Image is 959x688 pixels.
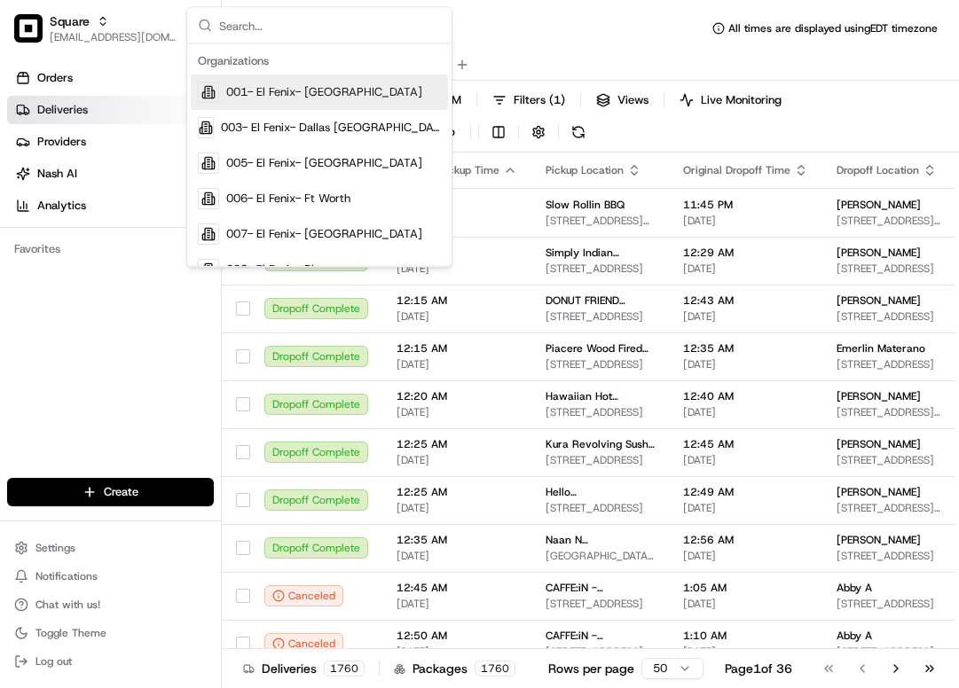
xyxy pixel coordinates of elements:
span: [DATE] [683,357,808,371]
span: [STREET_ADDRESS] [546,453,655,467]
span: Hello [GEOGRAPHIC_DATA] [546,485,655,499]
span: [PERSON_NAME] [837,533,921,547]
span: 008- El Fenix- Plano [226,262,333,278]
span: Original Dropoff Time [683,163,790,177]
span: Piacere Wood Fired Pizza [546,341,655,356]
span: Emerlin Materano [837,341,925,356]
span: [STREET_ADDRESS] [546,309,655,324]
button: Square [50,12,90,30]
span: [PERSON_NAME] [837,293,921,308]
div: Canceled [264,633,343,654]
span: [GEOGRAPHIC_DATA] in [GEOGRAPHIC_DATA], [GEOGRAPHIC_DATA], [GEOGRAPHIC_DATA], [STREET_ADDRESS] [546,549,655,563]
span: [STREET_ADDRESS] [837,357,951,371]
span: Naan N [PERSON_NAME] Center [546,533,655,547]
span: 12:35 AM [397,533,517,547]
span: [STREET_ADDRESS] [546,357,655,371]
span: [STREET_ADDRESS] [546,597,655,611]
span: CAFFE:iN - [GEOGRAPHIC_DATA][PERSON_NAME] [546,581,655,595]
button: Filters(1) [484,88,573,113]
a: Analytics [7,192,221,220]
span: Nash AI [37,166,77,182]
span: 1:10 AM [683,629,808,643]
span: Chat with us! [35,598,100,612]
span: [STREET_ADDRESS] [546,262,655,276]
a: Deliveries [7,96,221,124]
span: [PERSON_NAME] [837,437,921,451]
span: 12:25 AM [397,437,517,451]
span: Providers [37,134,86,150]
button: Canceled [264,585,343,606]
span: Pickup Location [546,163,624,177]
a: Providers [7,128,221,156]
span: [DATE] [683,597,808,611]
span: [PERSON_NAME] [837,246,921,260]
span: Filters [514,92,565,108]
span: [DATE] [397,309,517,324]
button: Settings [7,536,214,560]
span: 1:05 AM [683,581,808,595]
a: Orders [7,64,221,92]
span: 12:40 AM [683,389,808,403]
span: CAFFE:iN - [GEOGRAPHIC_DATA][PERSON_NAME] [546,629,655,643]
span: 12:25 AM [397,485,517,499]
span: [DATE] [397,262,517,276]
button: Views [588,88,656,113]
span: [DATE] [397,357,517,371]
span: [STREET_ADDRESS] [837,262,951,276]
span: Settings [35,541,75,555]
span: All times are displayed using EDT timezone [728,21,938,35]
span: [DATE] [683,453,808,467]
span: [DATE] [683,501,808,515]
span: Simply Indian Restaurant [546,246,655,260]
span: Orders [37,70,73,86]
span: [STREET_ADDRESS][PERSON_NAME] [546,214,655,228]
span: Toggle Theme [35,626,106,640]
span: 003- El Fenix- Dallas [GEOGRAPHIC_DATA][PERSON_NAME] [221,120,441,136]
span: Log out [35,654,72,668]
span: 005- El Fenix- [GEOGRAPHIC_DATA] [226,155,422,171]
span: [DATE] [397,405,517,419]
span: ( 1 ) [549,92,565,108]
span: 006- El Fenix- Ft Worth [226,191,350,207]
span: [DATE] [683,645,808,659]
div: Deliveries [243,660,365,677]
div: 1760 [475,661,515,676]
span: [STREET_ADDRESS] [837,309,951,324]
button: Create [7,478,214,506]
div: Favorites [7,235,214,263]
div: Suggestions [187,44,452,267]
span: 12:15 AM [397,341,517,356]
span: [DATE] [683,262,808,276]
button: Refresh [566,120,591,145]
span: [STREET_ADDRESS][PERSON_NAME] [837,214,951,228]
span: [DATE] [683,214,808,228]
span: [PERSON_NAME] [837,389,921,403]
div: Organizations [191,48,448,74]
button: Log out [7,649,214,674]
span: [DATE] [397,597,517,611]
div: 1760 [324,661,365,676]
span: Live Monitoring [701,92,782,108]
span: 12:50 AM [397,629,517,643]
span: Deliveries [37,102,88,118]
span: 11:25 PM [397,198,517,212]
span: Views [617,92,649,108]
span: Create [104,484,138,500]
span: [STREET_ADDRESS][PERSON_NAME] [837,501,951,515]
button: SquareSquare[EMAIL_ADDRESS][DOMAIN_NAME] [7,7,184,50]
span: 12:45 AM [397,581,517,595]
span: 12:05 AM [397,246,517,260]
span: [DATE] [683,309,808,324]
span: 12:45 AM [683,437,808,451]
span: [STREET_ADDRESS] [837,549,951,563]
span: Notifications [35,569,98,583]
span: [STREET_ADDRESS] [546,645,655,659]
span: [STREET_ADDRESS] [837,453,951,467]
span: Abby A [837,581,872,595]
button: Toggle Theme [7,621,214,645]
span: [DATE] [397,549,517,563]
span: 12:20 AM [397,389,517,403]
span: [PERSON_NAME] [837,198,921,212]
